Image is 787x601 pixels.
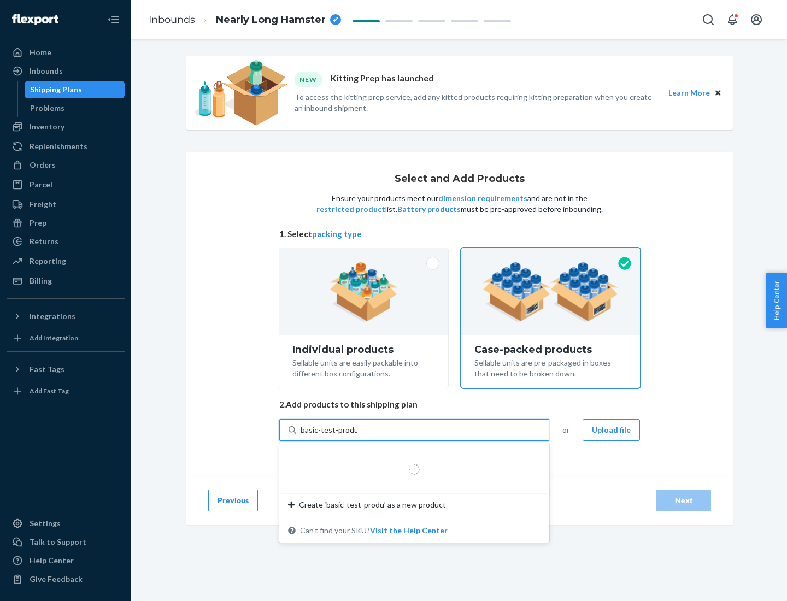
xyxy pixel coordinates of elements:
[25,81,125,98] a: Shipping Plans
[370,525,448,536] button: Create ‘basic-test-produ’ as a new productCan't find your SKU?
[583,419,640,441] button: Upload file
[30,84,82,95] div: Shipping Plans
[30,256,66,267] div: Reporting
[30,518,61,529] div: Settings
[208,490,258,511] button: Previous
[562,425,569,435] span: or
[30,160,56,170] div: Orders
[30,555,74,566] div: Help Center
[140,4,350,36] ol: breadcrumbs
[7,272,125,290] a: Billing
[395,174,525,185] h1: Select and Add Products
[292,344,435,355] div: Individual products
[30,311,75,322] div: Integrations
[30,275,52,286] div: Billing
[7,156,125,174] a: Orders
[7,118,125,135] a: Inventory
[295,92,659,114] p: To access the kitting prep service, add any kitted products requiring kitting preparation when yo...
[7,138,125,155] a: Replenishments
[656,490,711,511] button: Next
[7,44,125,61] a: Home
[438,193,527,204] button: dimension requirements
[7,361,125,378] button: Fast Tags
[316,204,385,215] button: restricted product
[103,9,125,31] button: Close Navigation
[30,141,87,152] div: Replenishments
[30,103,64,114] div: Problems
[7,308,125,325] button: Integrations
[7,515,125,532] a: Settings
[292,355,435,379] div: Sellable units are easily packable into different box configurations.
[30,199,56,210] div: Freight
[30,217,46,228] div: Prep
[301,425,357,435] input: Create ‘basic-test-produ’ as a new productCan't find your SKU?Visit the Help Center
[7,552,125,569] a: Help Center
[12,14,58,25] img: Flexport logo
[721,9,743,31] button: Open notifications
[30,386,69,396] div: Add Fast Tag
[474,355,627,379] div: Sellable units are pre-packaged in boxes that need to be broken down.
[300,525,448,536] span: Can't find your SKU?
[279,228,640,240] span: 1. Select
[30,537,86,547] div: Talk to Support
[7,214,125,232] a: Prep
[712,87,724,99] button: Close
[483,262,619,322] img: case-pack.59cecea509d18c883b923b81aeac6d0b.png
[7,382,125,400] a: Add Fast Tag
[7,62,125,80] a: Inbounds
[149,14,195,26] a: Inbounds
[30,236,58,247] div: Returns
[7,196,125,213] a: Freight
[30,121,64,132] div: Inventory
[7,533,125,551] a: Talk to Support
[7,176,125,193] a: Parcel
[30,179,52,190] div: Parcel
[315,193,604,215] p: Ensure your products meet our and are not in the list. must be pre-approved before inbounding.
[30,333,78,343] div: Add Integration
[766,273,787,328] button: Help Center
[697,9,719,31] button: Open Search Box
[7,252,125,270] a: Reporting
[312,228,362,240] button: packing type
[330,262,398,322] img: individual-pack.facf35554cb0f1810c75b2bd6df2d64e.png
[30,364,64,375] div: Fast Tags
[295,72,322,87] div: NEW
[30,574,83,585] div: Give Feedback
[666,495,702,506] div: Next
[216,13,326,27] span: Nearly Long Hamster
[7,233,125,250] a: Returns
[299,499,446,510] span: Create ‘basic-test-produ’ as a new product
[279,399,640,410] span: 2. Add products to this shipping plan
[474,344,627,355] div: Case-packed products
[25,99,125,117] a: Problems
[331,72,434,87] p: Kitting Prep has launched
[745,9,767,31] button: Open account menu
[397,204,461,215] button: Battery products
[30,66,63,76] div: Inbounds
[668,87,710,99] button: Learn More
[7,570,125,588] button: Give Feedback
[7,329,125,347] a: Add Integration
[30,47,51,58] div: Home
